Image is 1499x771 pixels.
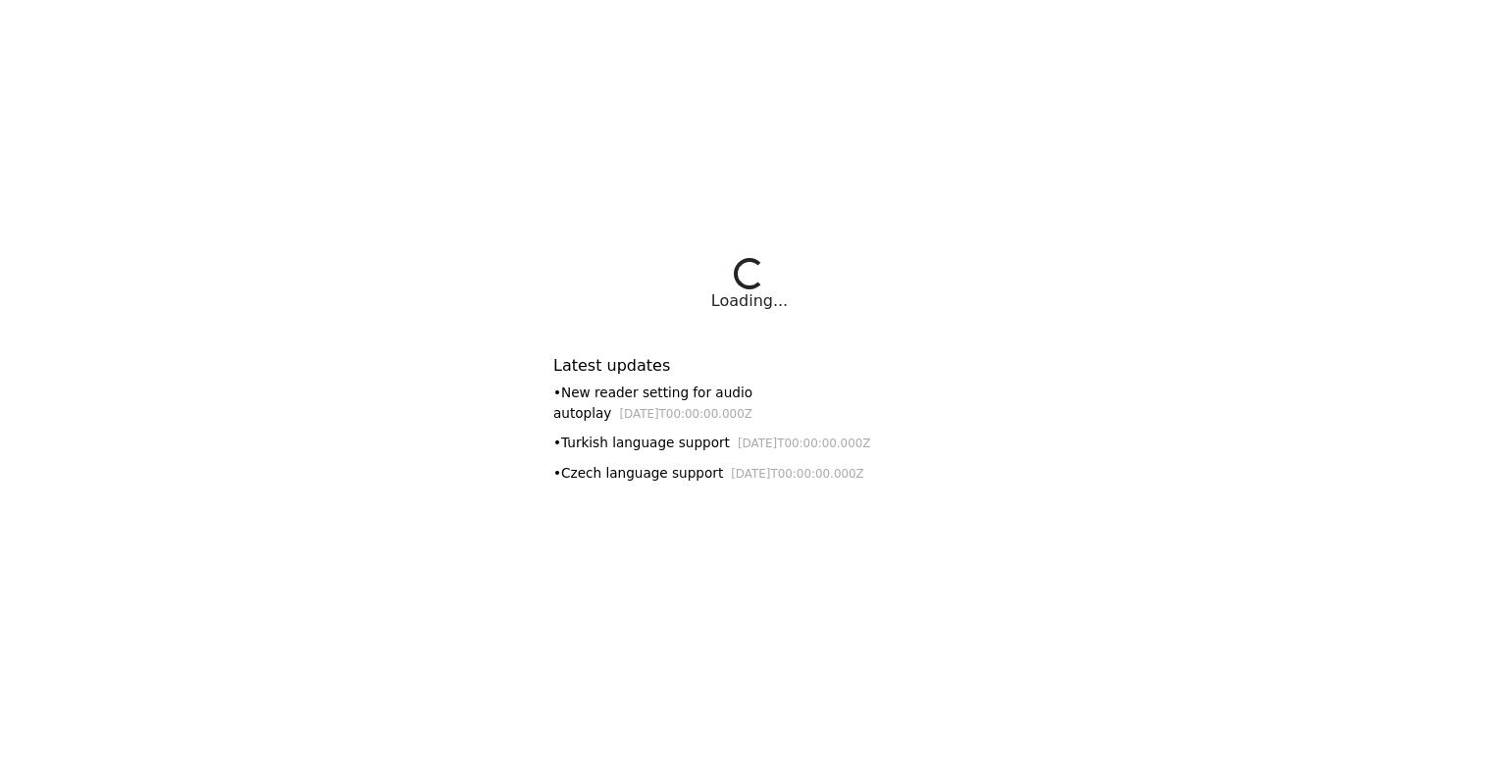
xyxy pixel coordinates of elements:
small: [DATE]T00:00:00.000Z [619,407,752,421]
div: Loading... [711,289,788,313]
div: • New reader setting for audio autoplay [553,383,946,423]
h6: Latest updates [553,356,946,375]
div: • Czech language support [553,463,946,484]
small: [DATE]T00:00:00.000Z [738,437,871,450]
div: • Turkish language support [553,433,946,453]
small: [DATE]T00:00:00.000Z [731,467,864,481]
